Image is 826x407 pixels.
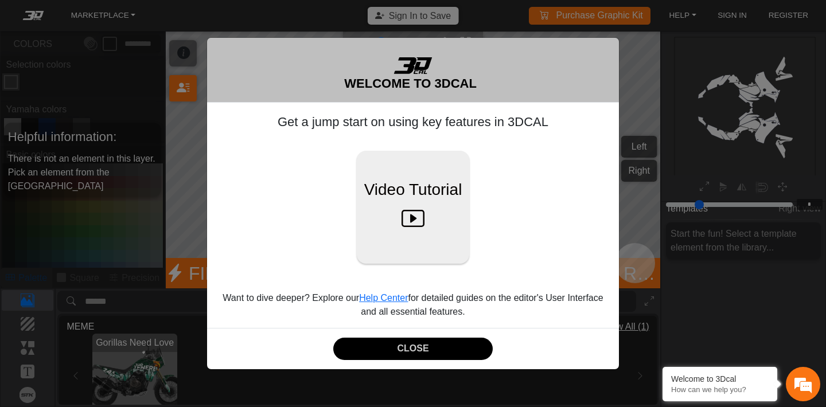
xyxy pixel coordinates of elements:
[333,338,493,360] button: CLOSE
[344,74,477,93] h5: WELCOME TO 3DCAL
[67,118,158,227] span: We're online!
[188,6,216,33] div: Minimize live chat window
[357,151,470,264] button: Video Tutorial
[77,305,148,341] div: FAQs
[6,265,219,305] textarea: Type your message and hit 'Enter'
[216,112,610,132] h5: Get a jump start on using key features in 3DCAL
[359,293,408,303] a: Help Center
[13,59,30,76] div: Navigation go back
[671,385,769,394] p: How can we help you?
[671,374,769,383] div: Welcome to 3Dcal
[77,60,210,75] div: Chat with us now
[147,305,219,341] div: Articles
[216,291,610,319] p: Want to dive deeper? Explore our for detailed guides on the editor's User Interface and all essen...
[6,325,77,333] span: Conversation
[364,178,462,202] span: Video Tutorial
